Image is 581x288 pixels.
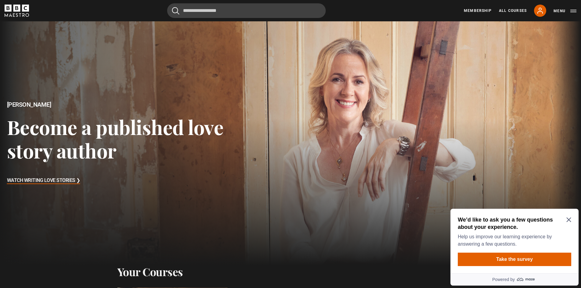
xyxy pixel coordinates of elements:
[554,8,576,14] button: Toggle navigation
[118,11,123,16] button: Close Maze Prompt
[2,67,131,79] a: Powered by maze
[7,115,233,162] h3: Become a published love story author
[2,2,131,79] div: Optional study invitation
[10,10,121,24] h2: We’d like to ask you a few questions about your experience.
[117,265,183,278] h2: Your Courses
[7,176,80,185] h3: Watch Writing Love Stories ❯
[167,3,326,18] input: Search
[10,27,121,41] p: Help us improve our learning experience by answering a few questions.
[499,8,527,13] a: All Courses
[464,8,492,13] a: Membership
[7,101,233,108] h2: [PERSON_NAME]
[10,46,123,60] button: Take the survey
[172,7,179,15] button: Submit the search query
[5,5,29,17] svg: BBC Maestro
